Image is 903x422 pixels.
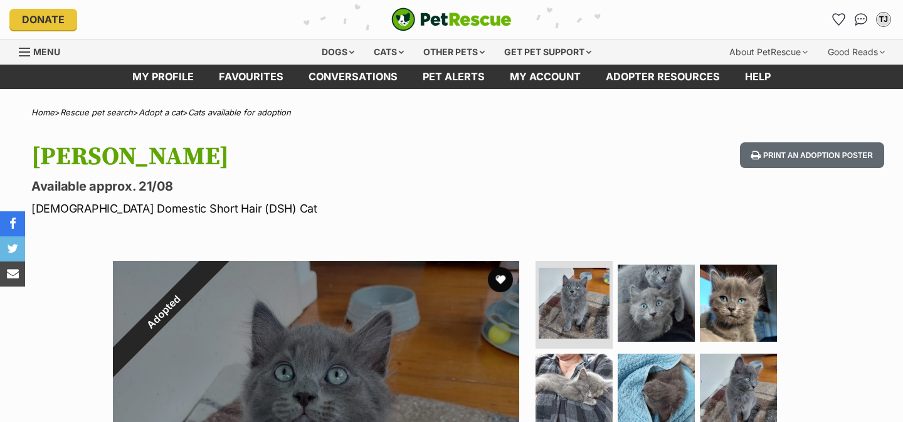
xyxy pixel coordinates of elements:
div: Good Reads [819,40,894,65]
p: [DEMOGRAPHIC_DATA] Domestic Short Hair (DSH) Cat [31,200,551,217]
h1: [PERSON_NAME] [31,142,551,171]
img: logo-cat-932fe2b9b8326f06289b0f2fb663e598f794de774fb13d1741a6617ecf9a85b4.svg [391,8,512,31]
div: About PetRescue [721,40,816,65]
img: chat-41dd97257d64d25036548639549fe6c8038ab92f7586957e7f3b1b290dea8141.svg [855,13,868,26]
a: My profile [120,65,206,89]
p: Available approx. 21/08 [31,177,551,195]
a: PetRescue [391,8,512,31]
a: Home [31,107,55,117]
div: Cats [365,40,413,65]
img: Photo of Stevie [618,265,695,342]
a: Adopt a cat [139,107,182,117]
div: Other pets [415,40,494,65]
a: My account [497,65,593,89]
button: Print an adoption poster [740,142,884,168]
div: Dogs [313,40,363,65]
div: TJ [877,13,890,26]
div: Adopted [84,232,243,391]
a: Cats available for adoption [188,107,291,117]
span: Menu [33,46,60,57]
a: Pet alerts [410,65,497,89]
img: Photo of Stevie [700,265,777,342]
a: Help [732,65,783,89]
a: Favourites [206,65,296,89]
a: Conversations [851,9,871,29]
a: Rescue pet search [60,107,133,117]
button: favourite [488,267,513,292]
button: My account [874,9,894,29]
ul: Account quick links [828,9,894,29]
a: Menu [19,40,69,62]
div: Get pet support [495,40,600,65]
img: Photo of Stevie [539,268,610,339]
a: Adopter resources [593,65,732,89]
a: Favourites [828,9,848,29]
a: Donate [9,9,77,30]
a: conversations [296,65,410,89]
